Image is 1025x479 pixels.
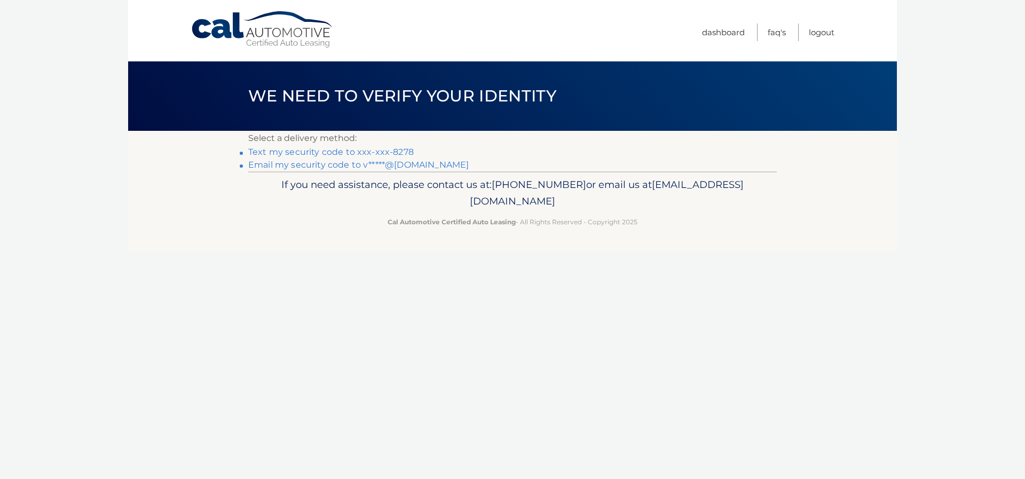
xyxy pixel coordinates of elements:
strong: Cal Automotive Certified Auto Leasing [388,218,516,226]
a: Logout [809,23,834,41]
a: FAQ's [768,23,786,41]
span: We need to verify your identity [248,86,556,106]
a: Cal Automotive [191,11,335,49]
span: [PHONE_NUMBER] [492,178,586,191]
p: If you need assistance, please contact us at: or email us at [255,176,770,210]
a: Text my security code to xxx-xxx-8278 [248,147,414,157]
p: - All Rights Reserved - Copyright 2025 [255,216,770,227]
a: Email my security code to v*****@[DOMAIN_NAME] [248,160,469,170]
p: Select a delivery method: [248,131,777,146]
a: Dashboard [702,23,745,41]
